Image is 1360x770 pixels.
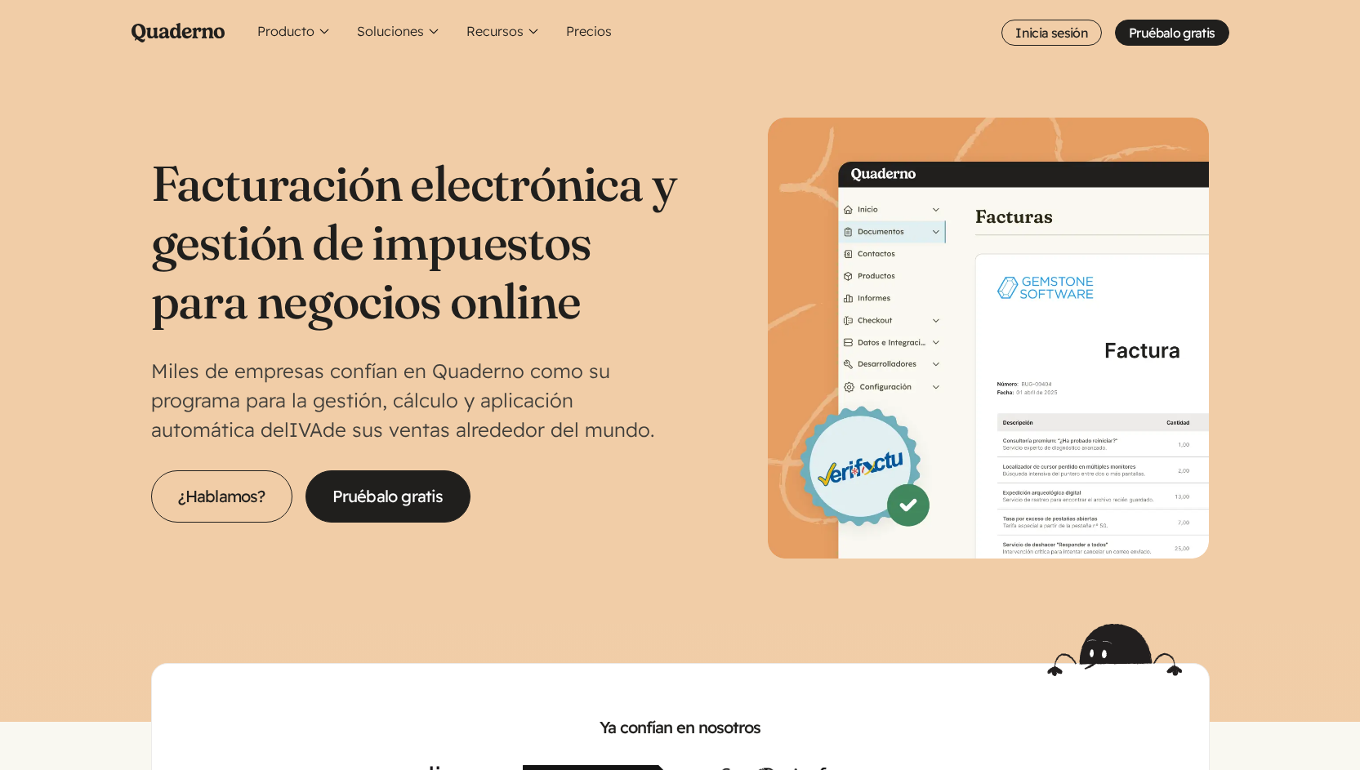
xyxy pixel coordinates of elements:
a: Inicia sesión [1001,20,1102,46]
a: Pruébalo gratis [305,470,470,523]
h1: Facturación electrónica y gestión de impuestos para negocios online [151,154,680,330]
a: Pruébalo gratis [1115,20,1228,46]
a: ¿Hablamos? [151,470,292,523]
p: Miles de empresas confían en Quaderno como su programa para la gestión, cálculo y aplicación auto... [151,356,680,444]
abbr: Impuesto sobre el Valor Añadido [289,417,323,442]
h2: Ya confían en nosotros [178,716,1183,739]
img: Interfaz de Quaderno mostrando la página Factura con el distintivo Verifactu [768,118,1209,559]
